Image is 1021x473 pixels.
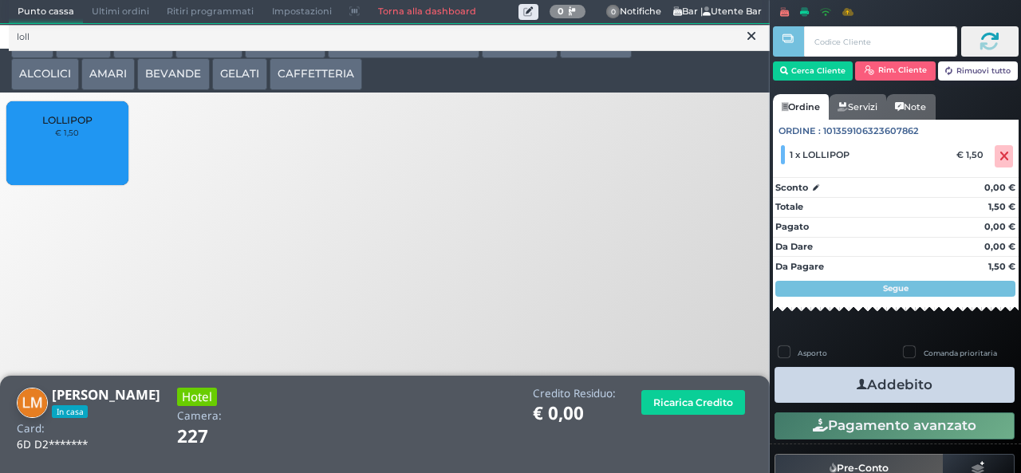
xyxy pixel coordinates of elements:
strong: 0,00 € [984,221,1015,232]
h1: € 0,00 [533,404,616,424]
strong: Da Dare [775,241,813,252]
span: Impostazioni [263,1,341,23]
strong: Sconto [775,181,808,195]
button: ALCOLICI [11,58,79,90]
button: Ricarica Credito [641,390,745,415]
h4: Camera: [177,410,222,422]
strong: 1,50 € [988,201,1015,212]
button: Cerca Cliente [773,61,853,81]
span: Punto cassa [9,1,83,23]
strong: 0,00 € [984,241,1015,252]
input: Codice Cliente [804,26,956,57]
button: Rim. Cliente [855,61,936,81]
h3: Hotel [177,388,217,406]
span: LOLLIPOP [42,114,93,126]
button: Rimuovi tutto [938,61,1019,81]
h4: Credito Residuo: [533,388,616,400]
strong: Pagato [775,221,809,232]
input: Ricerca articolo [9,24,770,52]
small: € 1,50 [55,128,79,137]
button: AMARI [81,58,135,90]
button: GELATI [212,58,267,90]
strong: Segue [883,283,909,294]
a: Torna alla dashboard [369,1,484,23]
div: € 1,50 [954,149,991,160]
span: 1 x LOLLIPOP [790,149,850,160]
label: Asporto [798,348,827,358]
button: CAFFETTERIA [270,58,362,90]
b: [PERSON_NAME] [52,385,160,404]
span: 101359106323607862 [823,124,919,138]
button: Pagamento avanzato [775,412,1015,439]
b: 0 [558,6,564,17]
span: 0 [606,5,621,19]
strong: Totale [775,201,803,212]
span: In casa [52,405,88,418]
label: Comanda prioritaria [924,348,997,358]
a: Note [886,94,935,120]
strong: Da Pagare [775,261,824,272]
a: Servizi [829,94,886,120]
strong: 1,50 € [988,261,1015,272]
span: Ultimi ordini [83,1,158,23]
span: Ordine : [779,124,821,138]
h1: 227 [177,427,253,447]
img: LAURA MARTINETTI [17,388,48,419]
strong: 0,00 € [984,182,1015,193]
h4: Card: [17,423,45,435]
span: Ritiri programmati [158,1,262,23]
a: Ordine [773,94,829,120]
button: Addebito [775,367,1015,403]
button: BEVANDE [137,58,209,90]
